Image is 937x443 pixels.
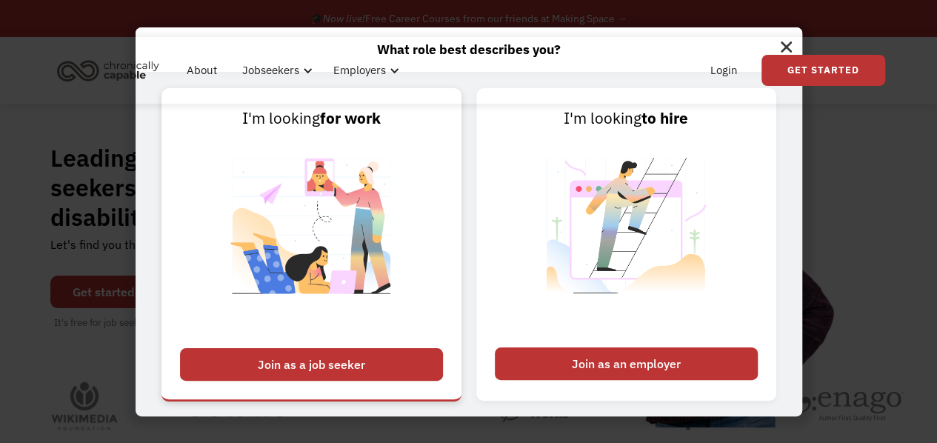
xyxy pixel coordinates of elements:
strong: for work [320,108,381,128]
div: Employers [324,47,404,94]
div: Join as a job seeker [180,348,443,381]
div: Employers [333,61,386,79]
strong: to hire [641,108,688,128]
a: Get Started [761,55,885,86]
a: Login [701,47,747,94]
a: home [53,54,170,87]
div: I'm looking [180,107,443,130]
img: Chronically Capable logo [53,54,164,87]
a: About [178,47,226,94]
a: I'm lookingfor workJoin as a job seeker [161,88,461,401]
div: Join as an employer [495,347,758,380]
a: I'm lookingto hireJoin as an employer [476,88,776,401]
div: Jobseekers [242,61,299,79]
img: Chronically Capable Personalized Job Matching [219,130,404,340]
div: I'm looking [495,107,758,130]
div: Jobseekers [233,47,317,94]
